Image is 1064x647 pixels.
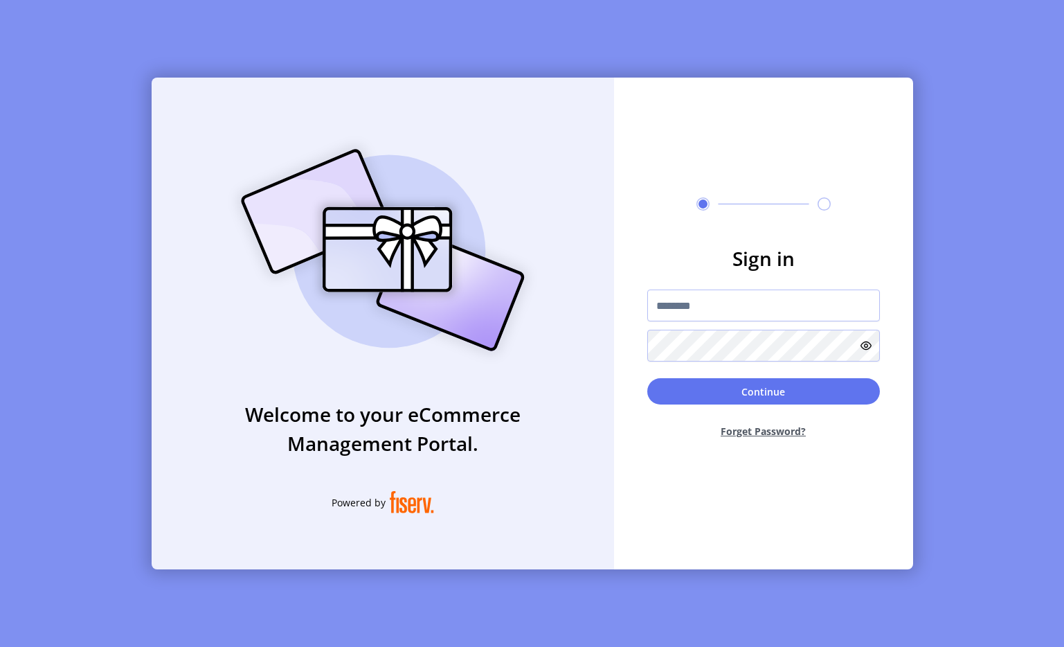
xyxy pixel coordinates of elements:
h3: Sign in [647,244,880,273]
button: Continue [647,378,880,405]
img: card_Illustration.svg [220,134,545,366]
button: Forget Password? [647,413,880,450]
span: Powered by [332,495,386,510]
h3: Welcome to your eCommerce Management Portal. [152,400,614,458]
